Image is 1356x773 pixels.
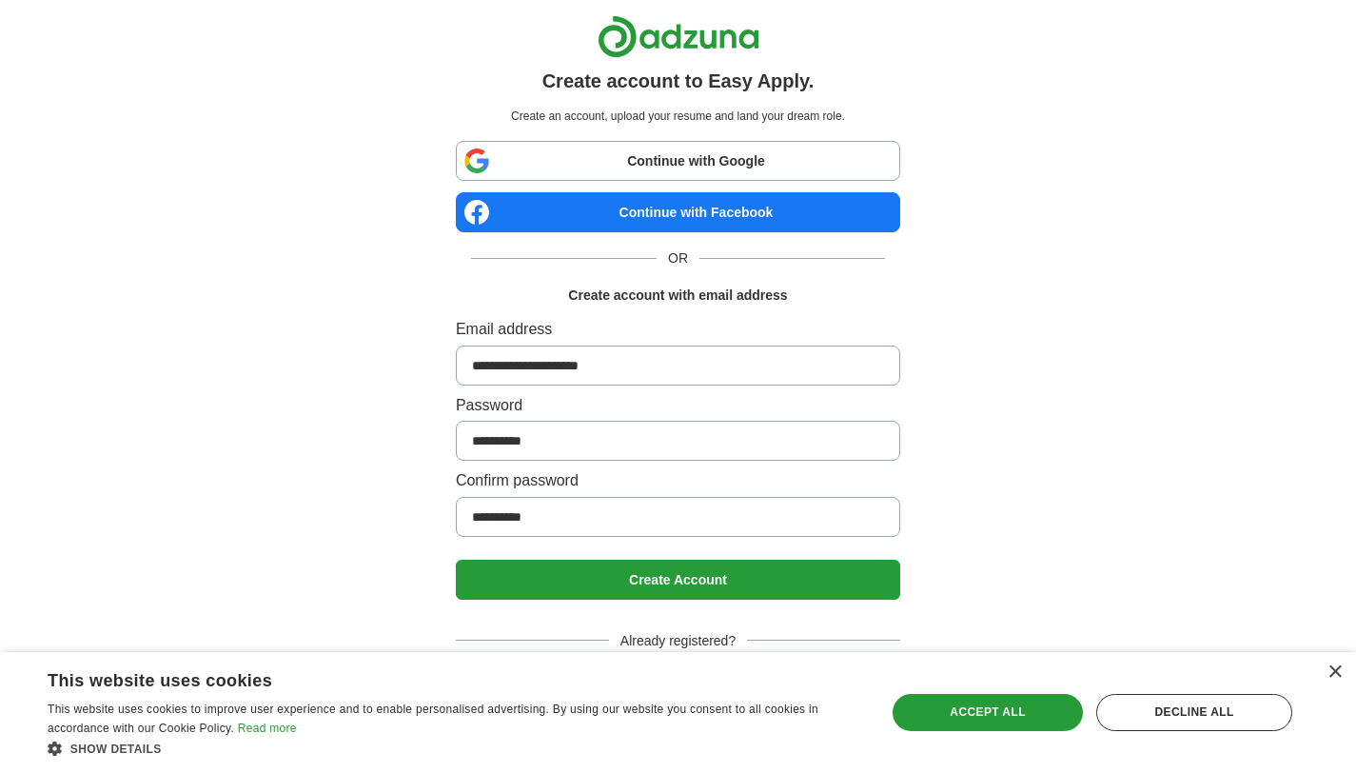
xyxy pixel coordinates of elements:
span: Already registered? [609,630,747,651]
span: OR [657,248,699,268]
div: Accept all [893,694,1083,730]
div: This website uses cookies [48,664,814,692]
h1: Create account to Easy Apply. [542,66,815,96]
label: Email address [456,317,900,342]
label: Password [456,393,900,418]
span: Show details [70,743,162,756]
p: Create an account, upload your resume and land your dream role. [460,108,896,126]
button: Create Account [456,560,900,600]
label: Confirm password [456,468,900,493]
div: Decline all [1096,694,1292,730]
a: Continue with Google [456,141,900,181]
img: Adzuna logo [598,15,759,58]
div: Close [1327,665,1342,680]
span: This website uses cookies to improve user experience and to enable personalised advertising. By u... [48,703,818,735]
a: Read more, opens a new window [238,722,297,735]
div: Show details [48,739,861,759]
h1: Create account with email address [568,285,787,306]
a: Continue with Facebook [456,192,900,232]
